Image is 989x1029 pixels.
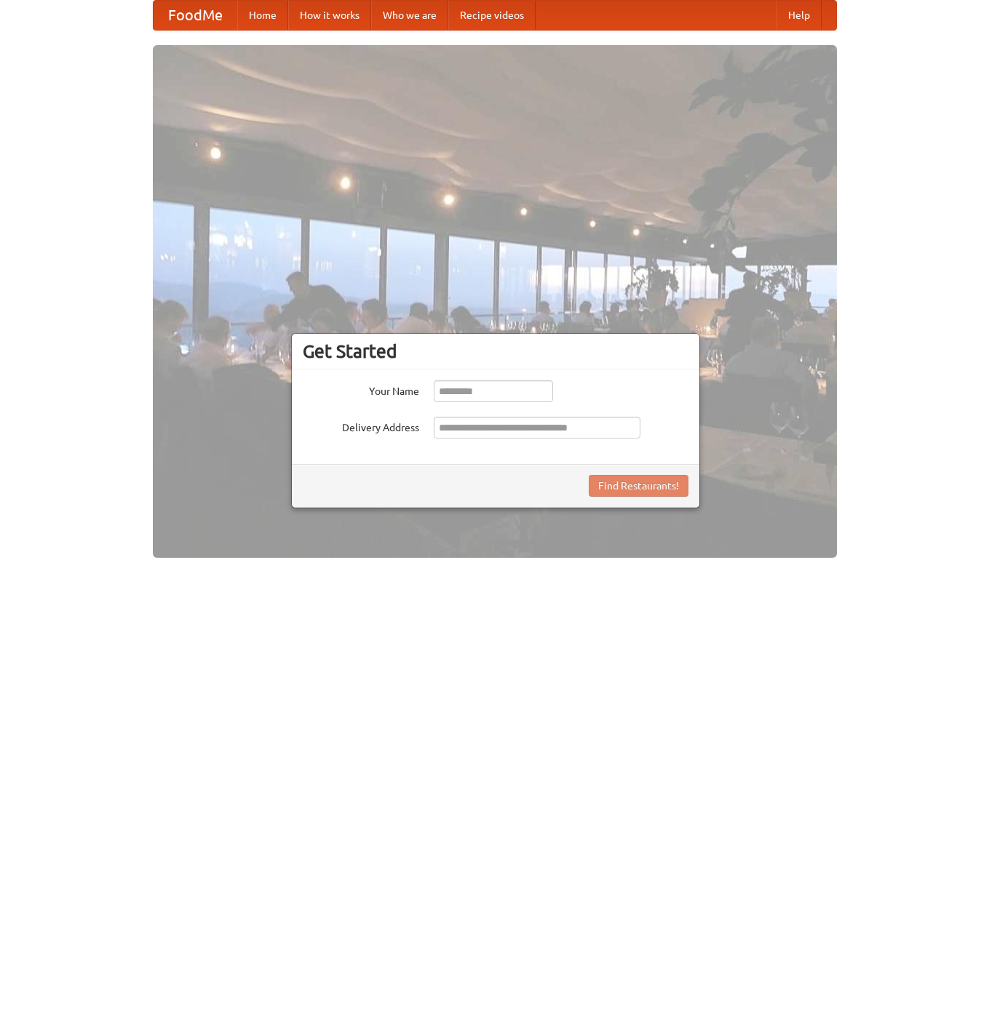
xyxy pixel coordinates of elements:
[371,1,448,30] a: Who we are
[448,1,536,30] a: Recipe videos
[776,1,822,30] a: Help
[589,475,688,497] button: Find Restaurants!
[237,1,288,30] a: Home
[303,340,688,362] h3: Get Started
[303,380,419,399] label: Your Name
[154,1,237,30] a: FoodMe
[288,1,371,30] a: How it works
[303,417,419,435] label: Delivery Address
